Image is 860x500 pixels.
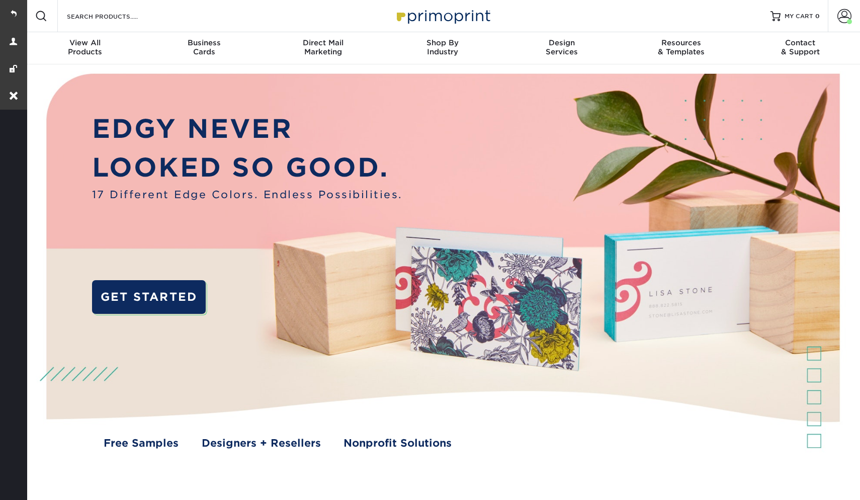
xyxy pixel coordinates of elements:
p: EDGY NEVER [92,110,403,148]
span: View All [25,38,144,47]
a: View AllProducts [25,32,144,64]
div: Cards [144,38,264,56]
p: LOOKED SO GOOD. [92,148,403,187]
span: Resources [622,38,741,47]
span: Design [502,38,622,47]
div: Marketing [264,38,383,56]
a: GET STARTED [92,280,206,314]
span: Direct Mail [264,38,383,47]
div: & Templates [622,38,741,56]
img: Primoprint [392,5,493,27]
span: Shop By [383,38,502,47]
div: Industry [383,38,502,56]
a: Designers + Resellers [202,436,321,451]
a: Contact& Support [741,32,860,64]
span: Contact [741,38,860,47]
span: Business [144,38,264,47]
a: Resources& Templates [622,32,741,64]
div: Services [502,38,622,56]
a: Free Samples [104,436,179,451]
a: Shop ByIndustry [383,32,502,64]
div: Products [25,38,144,56]
a: Nonprofit Solutions [343,436,452,451]
input: SEARCH PRODUCTS..... [66,10,164,22]
a: Direct MailMarketing [264,32,383,64]
a: BusinessCards [144,32,264,64]
a: DesignServices [502,32,622,64]
div: & Support [741,38,860,56]
span: 0 [815,13,820,20]
span: MY CART [785,12,813,21]
span: 17 Different Edge Colors. Endless Possibilities. [92,187,403,203]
